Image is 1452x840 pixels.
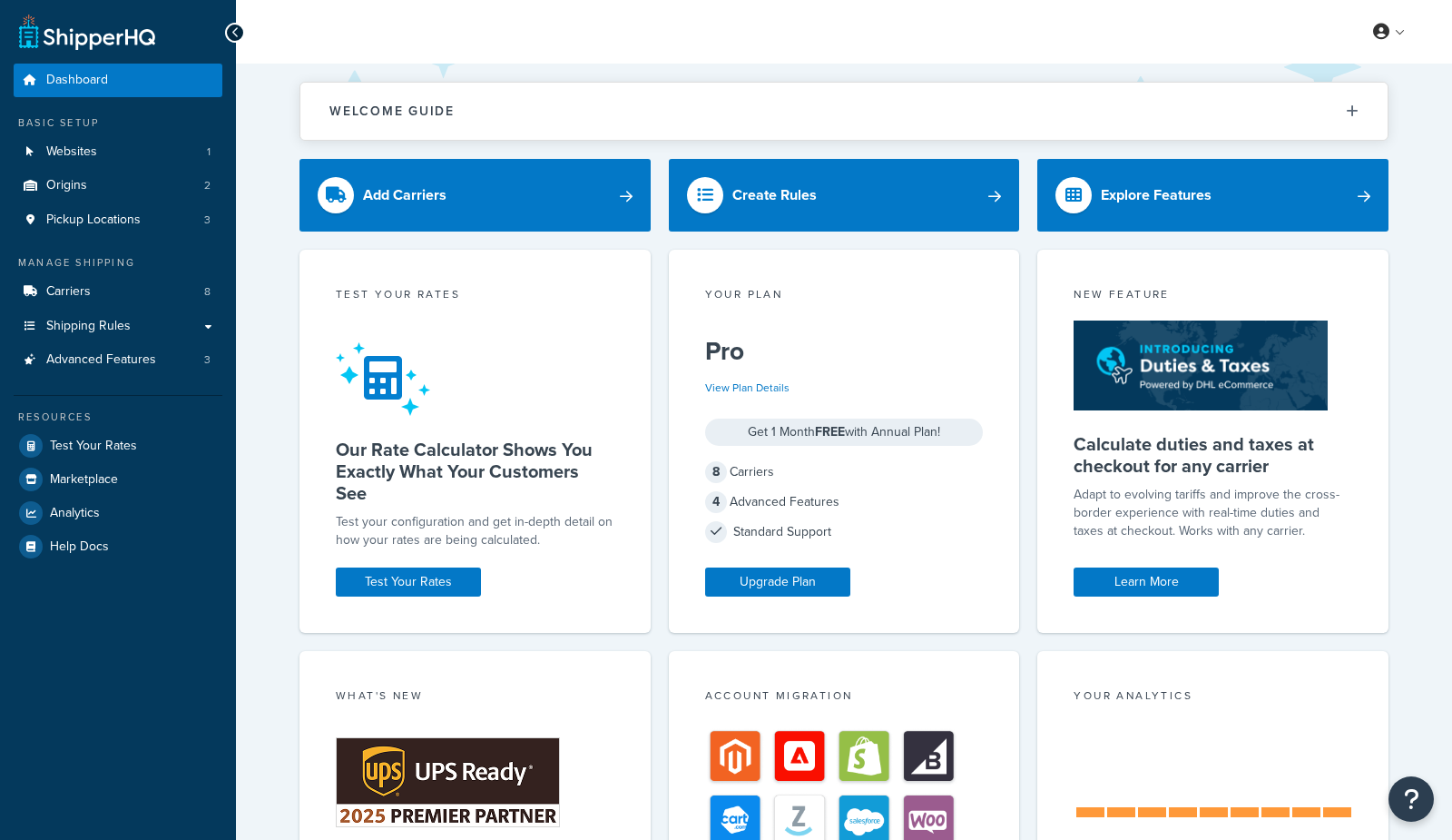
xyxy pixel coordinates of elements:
p: Adapt to evolving tariffs and improve the cross-border experience with real-time duties and taxes... [1074,486,1352,540]
a: Test Your Rates [14,430,222,462]
div: What's New [336,687,614,708]
h2: Welcome Guide [329,104,455,118]
span: 8 [705,461,727,483]
a: Carriers8 [14,275,222,309]
div: Your Plan [705,286,984,307]
span: Marketplace [50,472,118,488]
a: Explore Features [1037,159,1388,232]
a: Create Rules [669,159,1020,232]
span: Pickup Locations [46,212,141,228]
span: Analytics [50,506,100,521]
div: Resources [14,410,222,425]
span: Advanced Features [46,352,156,368]
div: Create Rules [732,183,817,208]
span: Dashboard [46,73,108,88]
span: Help Docs [50,539,109,555]
span: 3 [204,212,211,228]
span: 3 [204,352,211,368]
div: Add Carriers [363,183,446,208]
a: Add Carriers [299,159,651,232]
li: Advanced Features [14,343,222,377]
span: Websites [46,144,97,160]
span: 1 [207,144,211,160]
a: Learn More [1074,568,1219,597]
span: Origins [46,178,87,193]
li: Carriers [14,275,222,309]
span: Shipping Rules [46,319,131,334]
div: Your Analytics [1074,687,1352,708]
a: Advanced Features3 [14,343,222,377]
a: Test Your Rates [336,568,481,597]
strong: FREE [815,422,845,441]
div: Carriers [705,460,984,485]
h5: Pro [705,337,984,366]
a: Upgrade Plan [705,568,850,597]
a: Help Docs [14,530,222,563]
h5: Our Rate Calculator Shows You Exactly What Your Customers See [336,439,614,504]
a: Shipping Rules [14,310,222,343]
span: Carriers [46,284,91,300]
span: 8 [204,284,211,300]
button: Open Resource Center [1388,776,1434,822]
div: Basic Setup [14,115,222,131]
a: View Plan Details [705,380,790,396]
div: Test your rates [336,286,614,307]
li: Origins [14,169,222,203]
div: Standard Support [705,519,984,545]
a: Websites1 [14,135,222,169]
span: 2 [204,178,211,193]
a: Pickup Locations3 [14,203,222,237]
div: Explore Features [1101,183,1212,208]
div: Advanced Features [705,489,984,515]
div: Account Migration [705,687,984,708]
span: 4 [705,491,727,513]
h5: Calculate duties and taxes at checkout for any carrier [1074,433,1352,477]
div: New Feature [1074,286,1352,307]
li: Websites [14,135,222,169]
a: Analytics [14,497,222,529]
a: Dashboard [14,64,222,97]
a: Origins2 [14,169,222,203]
span: Test Your Rates [50,439,137,454]
div: Manage Shipping [14,255,222,271]
div: Test your configuration and get in-depth detail on how your rates are being calculated. [336,513,614,549]
div: Get 1 Month with Annual Plan! [705,419,984,446]
a: Marketplace [14,463,222,496]
button: Welcome Guide [300,83,1388,140]
li: Pickup Locations [14,203,222,237]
